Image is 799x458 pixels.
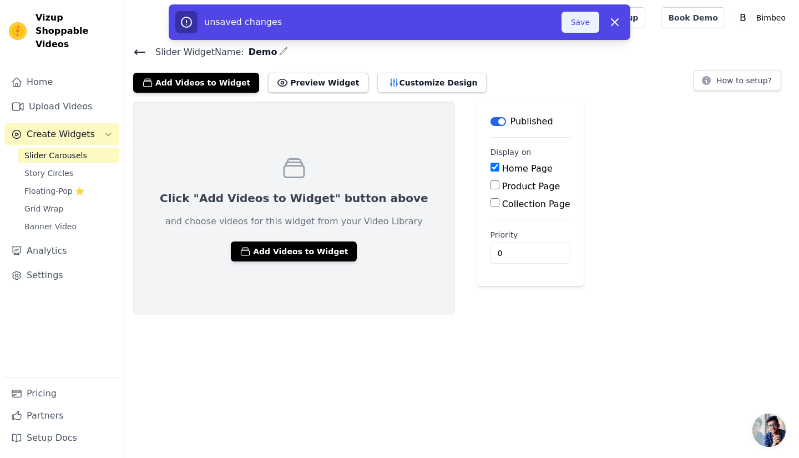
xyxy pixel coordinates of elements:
[510,115,553,128] p: Published
[268,73,368,93] button: Preview Widget
[160,190,428,206] p: Click "Add Videos to Widget" button above
[4,264,119,286] a: Settings
[4,382,119,405] a: Pricing
[204,17,282,27] span: unsaved changes
[502,163,553,174] label: Home Page
[752,414,786,447] a: Open chat
[231,241,357,261] button: Add Videos to Widget
[562,12,599,33] button: Save
[24,150,87,161] span: Slider Carousels
[694,78,781,88] a: How to setup?
[146,46,244,59] span: Slider Widget Name:
[18,165,119,181] a: Story Circles
[4,123,119,145] button: Create Widgets
[133,73,259,93] button: Add Videos to Widget
[502,181,560,192] label: Product Page
[24,221,77,232] span: Banner Video
[4,427,119,449] a: Setup Docs
[244,46,277,59] span: Demo
[165,215,423,228] p: and choose videos for this widget from your Video Library
[27,128,95,141] span: Create Widgets
[279,44,288,59] div: Edit Name
[18,148,119,163] a: Slider Carousels
[18,183,119,199] a: Floating-Pop ⭐
[4,71,119,93] a: Home
[24,185,84,197] span: Floating-Pop ⭐
[377,73,487,93] button: Customize Design
[490,147,532,158] legend: Display on
[502,199,570,209] label: Collection Page
[490,229,570,240] label: Priority
[18,201,119,217] a: Grid Wrap
[4,240,119,262] a: Analytics
[18,219,119,234] a: Banner Video
[694,70,781,91] button: How to setup?
[4,405,119,427] a: Partners
[24,203,63,214] span: Grid Wrap
[4,95,119,118] a: Upload Videos
[24,168,73,179] span: Story Circles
